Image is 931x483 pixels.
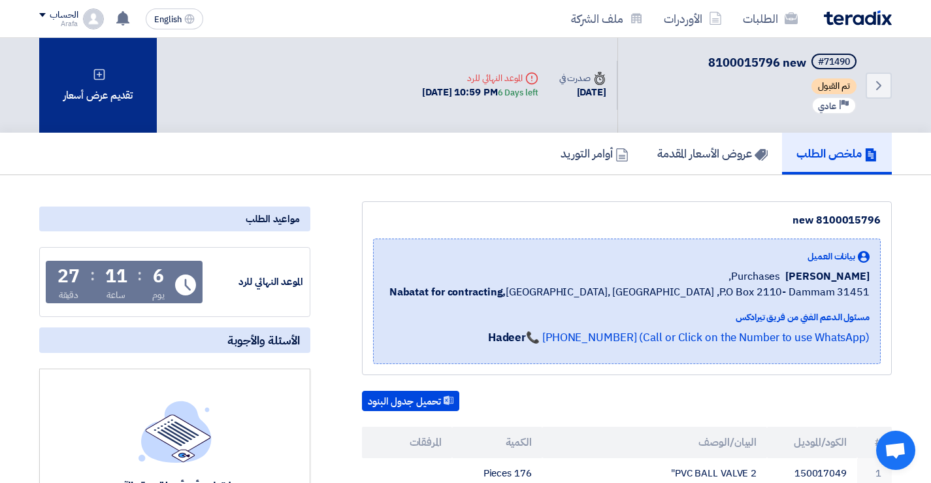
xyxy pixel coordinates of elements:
div: مسئول الدعم الفني من فريق تيرادكس [389,310,870,324]
div: دقيقة [59,288,79,302]
div: ساعة [106,288,125,302]
div: الحساب [50,10,78,21]
div: [DATE] [559,85,606,100]
img: empty_state_list.svg [139,401,212,462]
div: صدرت في [559,71,606,85]
th: # [857,427,892,458]
th: الكمية [452,427,542,458]
a: عروض الأسعار المقدمة [643,133,782,175]
div: 11 [105,267,127,286]
div: [DATE] 10:59 PM [422,85,538,100]
a: ملف الشركة [561,3,653,34]
span: الأسئلة والأجوبة [227,333,300,348]
button: English [146,8,203,29]
strong: Hadeer [488,329,526,346]
span: عادي [818,100,836,112]
div: الموعد النهائي للرد [422,71,538,85]
a: ملخص الطلب [782,133,892,175]
div: 27 [57,267,80,286]
th: الكود/الموديل [767,427,857,458]
div: 6 [153,267,164,286]
span: 8100015796 new [708,54,806,71]
div: يوم [152,288,165,302]
a: أوامر التوريد [546,133,643,175]
div: 8100015796 new [373,212,881,228]
a: الأوردرات [653,3,732,34]
h5: 8100015796 new [708,54,859,72]
div: مواعيد الطلب [39,207,310,231]
span: [PERSON_NAME] [785,269,870,284]
h5: عروض الأسعار المقدمة [657,146,768,161]
span: تم القبول [811,78,857,94]
h5: ملخص الطلب [796,146,877,161]
div: : [137,263,142,287]
b: Nabatat for contracting, [389,284,506,300]
th: البيان/الوصف [542,427,768,458]
span: بيانات العميل [808,250,855,263]
img: profile_test.png [83,8,104,29]
div: : [90,263,95,287]
div: Open chat [876,431,915,470]
div: الموعد النهائي للرد [205,275,303,290]
div: Arafa [39,20,78,27]
span: English [154,15,182,24]
span: [GEOGRAPHIC_DATA], [GEOGRAPHIC_DATA] ,P.O Box 2110- Dammam 31451 [389,284,870,300]
th: المرفقات [362,427,452,458]
div: #71490 [818,58,850,67]
a: الطلبات [732,3,808,34]
a: 📞 [PHONE_NUMBER] (Call or Click on the Number to use WhatsApp) [526,329,870,346]
span: Purchases, [728,269,780,284]
img: Teradix logo [824,10,892,25]
h5: أوامر التوريد [561,146,629,161]
button: تحميل جدول البنود [362,391,459,412]
div: تقديم عرض أسعار [39,38,157,133]
div: 6 Days left [498,86,538,99]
